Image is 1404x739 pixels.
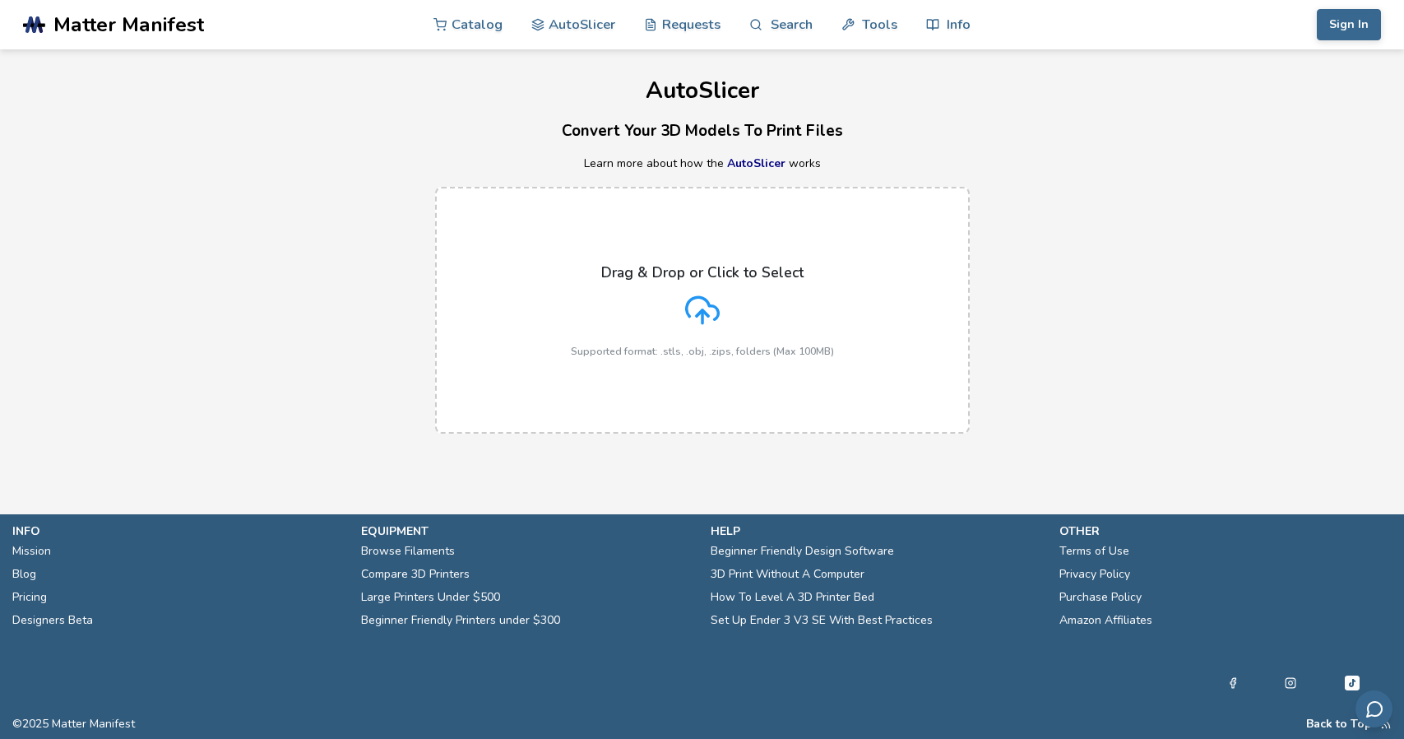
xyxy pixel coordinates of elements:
a: Pricing [12,586,47,609]
p: info [12,523,345,540]
a: Browse Filaments [361,540,455,563]
a: Purchase Policy [1059,586,1142,609]
a: Instagram [1285,673,1296,693]
a: Facebook [1227,673,1239,693]
p: help [711,523,1043,540]
a: RSS Feed [1380,718,1392,731]
a: Compare 3D Printers [361,563,470,586]
button: Back to Top [1306,718,1372,731]
a: Blog [12,563,36,586]
button: Sign In [1317,9,1381,40]
a: How To Level A 3D Printer Bed [711,586,874,609]
a: Tiktok [1342,673,1362,693]
p: other [1059,523,1392,540]
span: Matter Manifest [53,13,204,36]
a: 3D Print Without A Computer [711,563,864,586]
p: equipment [361,523,693,540]
a: Large Printers Under $500 [361,586,500,609]
button: Send feedback via email [1355,690,1392,727]
a: Beginner Friendly Printers under $300 [361,609,560,632]
a: Amazon Affiliates [1059,609,1152,632]
p: Drag & Drop or Click to Select [601,264,804,281]
a: Terms of Use [1059,540,1129,563]
p: Supported format: .stls, .obj, .zips, folders (Max 100MB) [571,346,834,357]
a: Set Up Ender 3 V3 SE With Best Practices [711,609,933,632]
a: AutoSlicer [727,156,785,171]
a: Designers Beta [12,609,93,632]
a: Privacy Policy [1059,563,1130,586]
span: © 2025 Matter Manifest [12,718,135,731]
a: Beginner Friendly Design Software [711,540,894,563]
a: Mission [12,540,51,563]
